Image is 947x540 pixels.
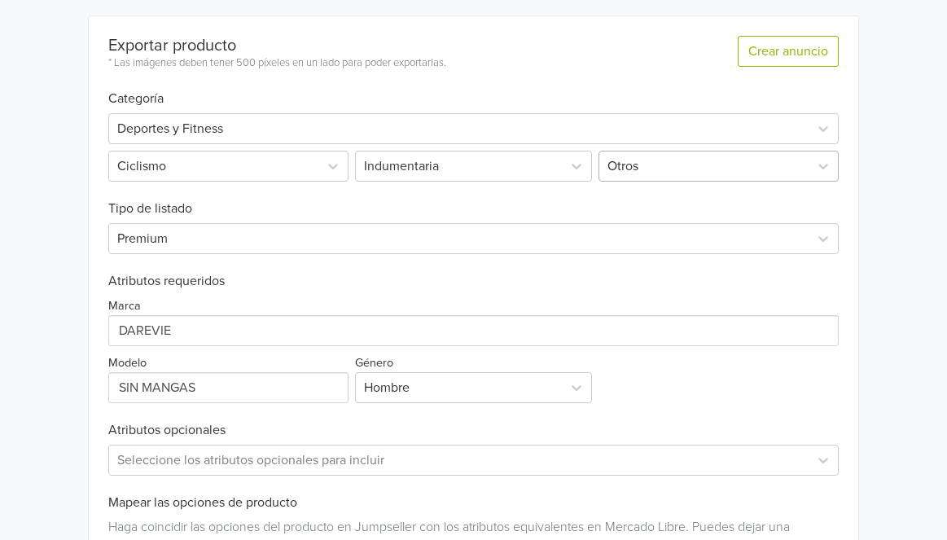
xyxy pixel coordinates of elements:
div: * Las imágenes deben tener 500 píxeles en un lado para poder exportarlas. [108,55,446,72]
h6: Atributos opcionales [108,423,838,438]
h6: Atributos requeridos [108,274,838,289]
div: Exportar producto [108,36,446,55]
label: Género [355,354,393,372]
h6: Categoría [108,72,838,107]
label: Marca [108,297,141,315]
label: Modelo [108,354,147,372]
h6: Mapear las opciones de producto [108,495,838,511]
h6: Tipo de listado [108,182,838,217]
button: Crear anuncio [738,36,839,67]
